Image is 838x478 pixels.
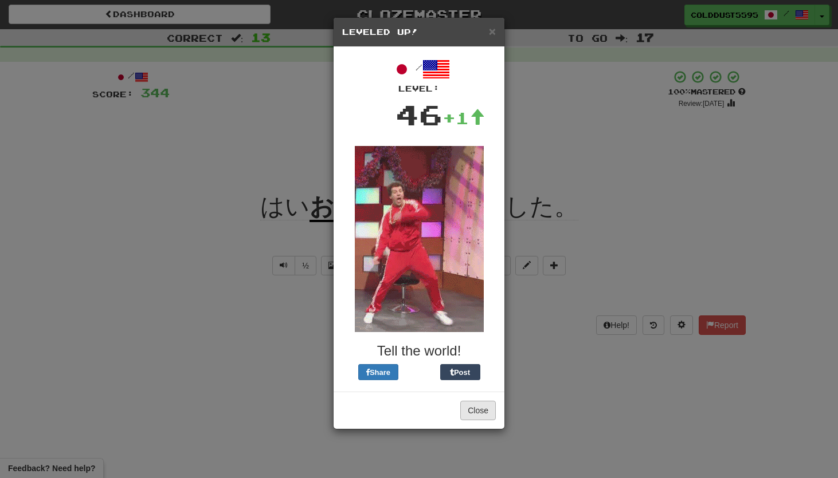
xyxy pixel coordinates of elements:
button: Close [460,401,496,420]
img: red-jumpsuit-0a91143f7507d151a8271621424c3ee7c84adcb3b18e0b5e75c121a86a6f61d6.gif [355,146,484,332]
button: Share [358,364,398,380]
button: Close [489,25,496,37]
div: 46 [395,94,443,135]
iframe: X Post Button [398,364,440,380]
button: Post [440,364,480,380]
h3: Tell the world! [342,343,496,358]
div: Level: [342,83,496,94]
div: +1 [443,106,485,129]
span: × [489,25,496,38]
h5: Leveled Up! [342,26,496,38]
div: / [342,56,496,94]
